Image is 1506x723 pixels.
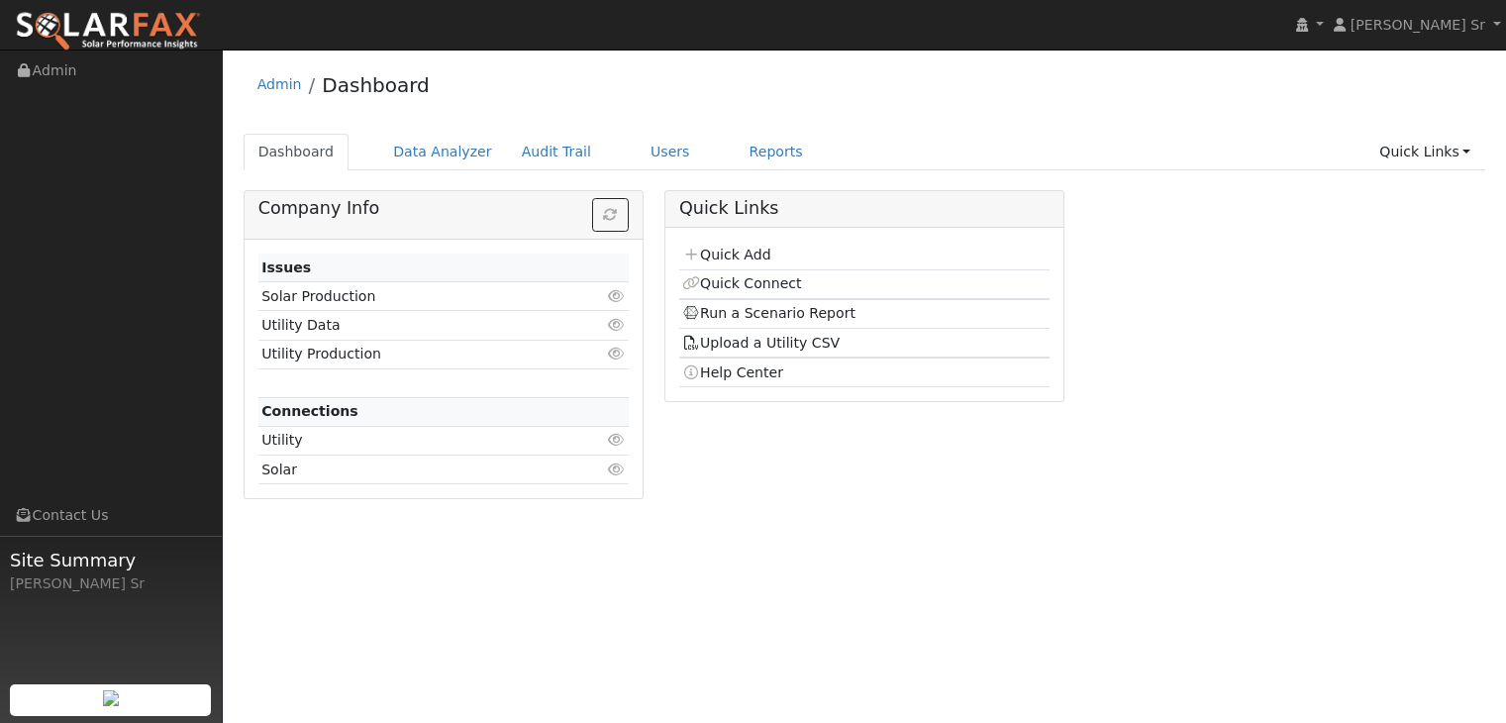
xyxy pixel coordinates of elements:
img: SolarFax [15,11,201,52]
i: Click to view [608,318,626,332]
a: Help Center [682,364,783,380]
a: Dashboard [322,73,430,97]
div: [PERSON_NAME] Sr [10,573,212,594]
span: Site Summary [10,547,212,573]
span: [PERSON_NAME] Sr [1351,17,1485,33]
td: Solar [258,456,569,484]
td: Utility [258,426,569,455]
td: Utility Production [258,340,569,368]
i: Click to view [608,463,626,476]
h5: Quick Links [679,198,1050,219]
a: Reports [735,134,818,170]
td: Solar Production [258,282,569,311]
i: Click to view [608,433,626,447]
a: Data Analyzer [378,134,507,170]
i: Click to view [608,289,626,303]
a: Quick Add [682,247,770,262]
a: Quick Connect [682,275,801,291]
a: Upload a Utility CSV [682,335,840,351]
h5: Company Info [258,198,629,219]
a: Users [636,134,705,170]
a: Admin [257,76,302,92]
img: retrieve [103,690,119,706]
a: Run a Scenario Report [682,305,855,321]
a: Dashboard [244,134,350,170]
a: Quick Links [1364,134,1485,170]
strong: Connections [261,403,358,419]
a: Audit Trail [507,134,606,170]
td: Utility Data [258,311,569,340]
i: Click to view [608,347,626,361]
strong: Issues [261,259,311,275]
